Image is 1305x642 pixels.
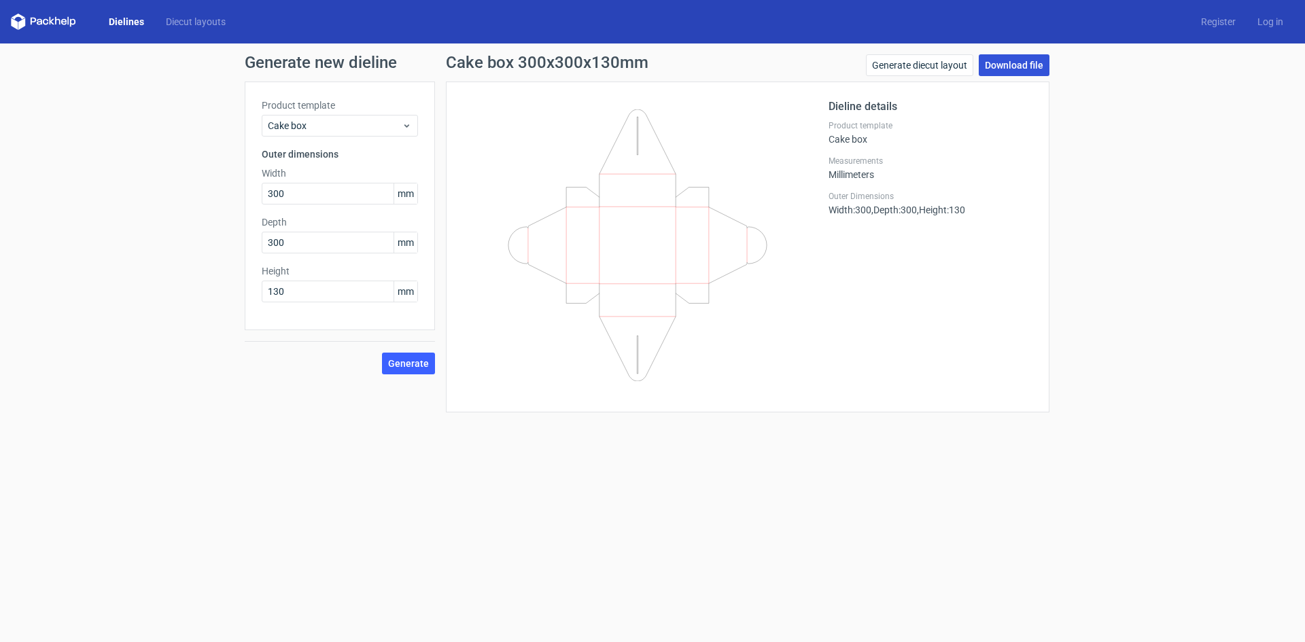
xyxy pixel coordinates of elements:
[394,232,417,253] span: mm
[262,166,418,180] label: Width
[829,191,1032,202] label: Outer Dimensions
[155,15,237,29] a: Diecut layouts
[866,54,973,76] a: Generate diecut layout
[1190,15,1247,29] a: Register
[262,264,418,278] label: Height
[1247,15,1294,29] a: Log in
[245,54,1060,71] h1: Generate new dieline
[262,99,418,112] label: Product template
[388,359,429,368] span: Generate
[917,204,965,215] span: , Height : 130
[394,281,417,302] span: mm
[268,119,402,132] span: Cake box
[262,215,418,229] label: Depth
[262,147,418,161] h3: Outer dimensions
[829,120,1032,131] label: Product template
[829,156,1032,166] label: Measurements
[394,183,417,204] span: mm
[446,54,648,71] h1: Cake box 300x300x130mm
[871,204,917,215] span: , Depth : 300
[98,15,155,29] a: Dielines
[829,120,1032,145] div: Cake box
[829,99,1032,115] h2: Dieline details
[979,54,1049,76] a: Download file
[382,353,435,374] button: Generate
[829,204,871,215] span: Width : 300
[829,156,1032,180] div: Millimeters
